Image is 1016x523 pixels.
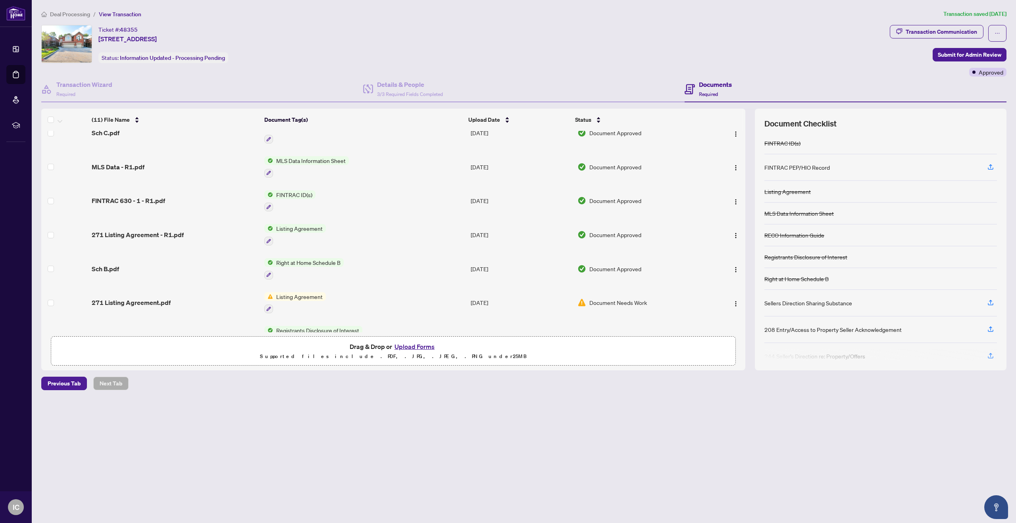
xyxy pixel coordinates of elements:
span: Document Approved [589,163,641,171]
span: Document Approved [589,196,641,205]
span: Required [699,91,718,97]
span: Document Approved [589,230,641,239]
div: MLS Data Information Sheet [764,209,834,218]
img: Logo [733,199,739,205]
th: Document Tag(s) [261,109,465,131]
th: (11) File Name [89,109,261,131]
button: Upload Forms [392,341,437,352]
span: View Transaction [99,11,141,18]
button: Status IconMLS Data Information Sheet [264,156,349,178]
th: Upload Date [465,109,572,131]
div: FINTRAC ID(s) [764,139,800,148]
span: Approved [979,68,1003,77]
span: Document Checklist [764,118,837,129]
button: Next Tab [93,377,129,390]
button: Status IconRight at Home Schedule B [264,258,344,280]
img: Document Status [577,196,586,205]
span: Sch C.pdf [92,128,119,138]
button: Logo [729,126,742,139]
img: Document Status [577,163,586,171]
td: [DATE] [468,116,574,150]
h4: Documents [699,80,732,89]
span: Required [56,91,75,97]
div: Sellers Direction Sharing Substance [764,299,852,307]
img: logo [6,6,25,21]
span: Previous Tab [48,377,81,390]
td: [DATE] [468,320,574,354]
span: Drag & Drop orUpload FormsSupported files include .PDF, .JPG, .JPEG, .PNG under25MB [51,337,735,366]
th: Status [572,109,705,131]
img: Logo [733,131,739,137]
span: Document Needs Work [589,298,647,307]
div: Registrants Disclosure of Interest [764,253,847,261]
td: [DATE] [468,286,574,320]
div: FINTRAC PEP/HIO Record [764,163,830,172]
img: Logo [733,266,739,273]
button: Transaction Communication [890,25,983,38]
span: Sch B.pdf [92,264,119,274]
button: Submit for Admin Review [933,48,1006,61]
span: MLS Data Information Sheet [273,156,349,165]
button: Previous Tab [41,377,87,390]
div: Status: [98,52,228,63]
button: Status IconListing Agreement [264,292,326,314]
span: Listing Agreement [273,224,326,233]
button: Logo [729,161,742,173]
td: [DATE] [468,252,574,286]
button: Logo [729,262,742,275]
button: Status IconListing Agreement [264,224,326,245]
div: RECO Information Guide [764,231,824,239]
img: Status Icon [264,156,273,165]
img: Status Icon [264,190,273,199]
h4: Details & People [377,80,443,89]
img: Document Status [577,298,586,307]
button: Status IconRegistrants Disclosure of Interest [264,326,362,347]
span: (11) File Name [92,115,130,124]
img: Status Icon [264,326,273,335]
span: IC [13,502,19,513]
span: FINTRAC ID(s) [273,190,316,199]
td: [DATE] [468,218,574,252]
span: ellipsis [995,31,1000,36]
button: Logo [729,194,742,207]
img: Status Icon [264,292,273,301]
span: 3/3 Required Fields Completed [377,91,443,97]
img: Document Status [577,128,586,137]
div: 208 Entry/Access to Property Seller Acknowledgement [764,325,902,334]
img: Status Icon [264,224,273,233]
span: Document Approved [589,128,641,137]
span: Information Updated - Processing Pending [120,54,225,61]
span: Upload Date [468,115,500,124]
h4: Transaction Wizard [56,80,112,89]
img: Logo [733,301,739,307]
span: Submit for Admin Review [938,48,1001,61]
span: 271 Listing Agreement - R1.pdf [92,230,184,239]
span: Document Approved [589,264,641,273]
img: Logo [733,165,739,171]
td: [DATE] [468,184,574,218]
img: Logo [733,232,739,239]
button: Status IconFINTRAC ID(s) [264,190,316,212]
img: Document Status [577,264,586,273]
td: [DATE] [468,150,574,184]
article: Transaction saved [DATE] [943,10,1006,19]
button: Open asap [984,495,1008,519]
button: Logo [729,228,742,241]
span: Listing Agreement [273,292,326,301]
img: IMG-N12340210_1.jpg [42,25,92,63]
button: Logo [729,296,742,309]
span: 48355 [120,26,138,33]
span: Registrants Disclosure of Interest [273,326,362,335]
span: Right at Home Schedule B [273,258,344,267]
span: home [41,11,47,17]
span: FINTRAC 630 - 1 - R1.pdf [92,196,165,205]
div: Right at Home Schedule B [764,274,829,283]
div: Transaction Communication [906,25,977,38]
button: Status IconSchedule(s) [264,122,308,144]
span: Drag & Drop or [350,341,437,352]
span: Disclosure of Interest.pdf [92,332,164,341]
span: Status [575,115,591,124]
span: MLS Data - R1.pdf [92,162,144,172]
span: 271 Listing Agreement.pdf [92,298,171,307]
span: [STREET_ADDRESS] [98,34,157,44]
